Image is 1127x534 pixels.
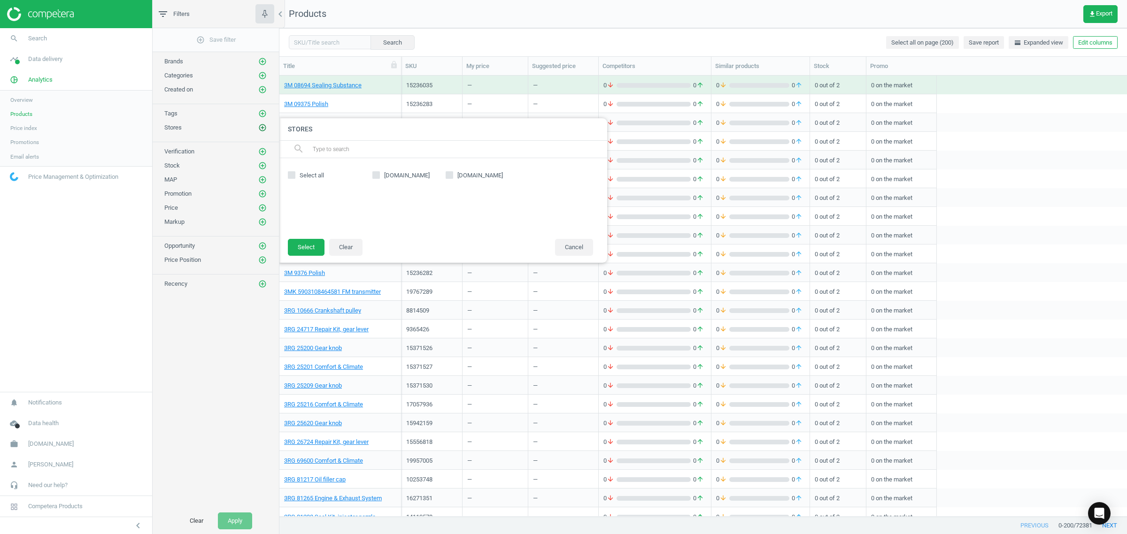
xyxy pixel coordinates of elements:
[10,153,39,160] span: Email alerts
[5,394,23,412] i: notifications
[258,175,267,184] i: add_circle_outline
[275,8,286,20] i: chevron_left
[258,57,267,66] button: add_circle_outline
[132,520,144,531] i: chevron_left
[28,419,59,427] span: Data health
[258,255,267,265] button: add_circle_outline
[10,96,33,104] span: Overview
[258,71,267,80] button: add_circle_outline
[196,36,236,44] span: Save filter
[164,280,187,287] span: Recency
[164,176,177,183] span: MAP
[258,256,267,264] i: add_circle_outline
[258,218,267,226] i: add_circle_outline
[258,280,267,288] i: add_circle_outline
[258,109,267,118] button: add_circle_outline
[5,456,23,473] i: person
[126,519,150,532] button: chevron_left
[7,7,74,21] img: ajHJNr6hYgQAAAAASUVORK5CYII=
[1088,502,1111,525] div: Open Intercom Messenger
[258,190,267,198] i: add_circle_outline
[258,242,267,250] i: add_circle_outline
[218,512,252,529] button: Apply
[10,138,39,146] span: Promotions
[28,55,62,63] span: Data delivery
[258,241,267,251] button: add_circle_outline
[28,460,73,469] span: [PERSON_NAME]
[28,398,62,407] span: Notifications
[28,173,118,181] span: Price Management & Optimization
[258,203,267,213] button: add_circle_outline
[173,10,190,18] span: Filters
[164,204,178,211] span: Price
[258,85,267,94] button: add_circle_outline
[28,481,68,489] span: Need our help?
[164,162,180,169] span: Stock
[258,204,267,212] i: add_circle_outline
[164,242,195,249] span: Opportunity
[157,8,169,20] i: filter_list
[5,476,23,494] i: headset_mic
[258,175,267,184] button: add_circle_outline
[28,440,74,448] span: [DOMAIN_NAME]
[28,34,47,43] span: Search
[28,76,53,84] span: Analytics
[258,189,267,198] button: add_circle_outline
[10,172,18,181] img: wGWNvw8QSZomAAAAABJRU5ErkJggg==
[5,50,23,68] i: timeline
[180,512,213,529] button: Clear
[258,279,267,289] button: add_circle_outline
[10,110,32,118] span: Products
[164,124,182,131] span: Stores
[278,118,607,140] h4: Stores
[164,190,192,197] span: Promotion
[258,123,267,132] button: add_circle_outline
[153,31,279,49] button: add_circle_outlineSave filter
[164,148,194,155] span: Verification
[164,72,193,79] span: Categories
[164,58,183,65] span: Brands
[258,217,267,227] button: add_circle_outline
[5,414,23,432] i: cloud_done
[258,147,267,156] button: add_circle_outline
[5,71,23,89] i: pie_chart_outlined
[5,30,23,47] i: search
[164,86,193,93] span: Created on
[164,256,201,263] span: Price Position
[164,218,185,225] span: Markup
[5,435,23,453] i: work
[28,502,83,511] span: Competera Products
[196,36,205,44] i: add_circle_outline
[258,161,267,170] button: add_circle_outline
[164,110,178,117] span: Tags
[10,124,37,132] span: Price index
